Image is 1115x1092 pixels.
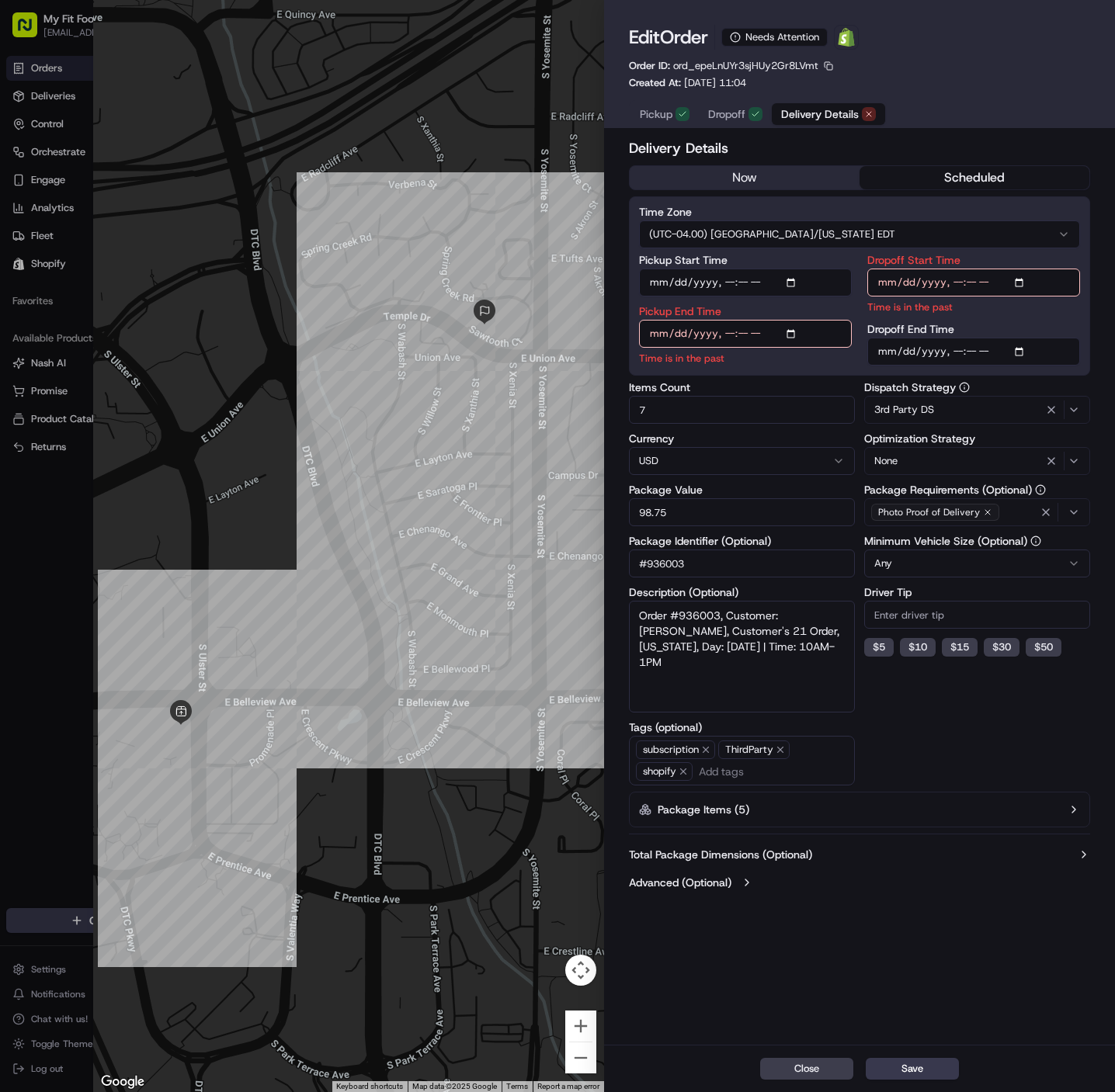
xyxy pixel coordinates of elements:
[629,549,855,577] input: Enter package identifier
[48,282,165,294] span: Wisdom [PERSON_NAME]
[866,1058,959,1080] button: Save
[16,15,47,46] img: Nash
[9,340,125,368] a: 📗Knowledge Base
[16,225,40,255] img: Wisdom Oko
[867,255,1080,265] label: Dropoff Start Time
[629,59,818,73] p: Order ID:
[636,740,715,759] span: subscription
[70,147,255,163] div: Start new chat
[864,484,1090,495] label: Package Requirements (Optional)
[629,722,855,733] label: Tags (optional)
[565,1011,596,1042] button: Zoom in
[506,1082,528,1090] a: Terms (opens in new tab)
[565,955,596,986] button: Map camera controls
[565,1042,596,1073] button: Zoom out
[629,382,855,393] label: Items Count
[874,454,898,468] span: None
[336,1081,403,1092] button: Keyboard shortcuts
[16,267,40,297] img: Wisdom Oko
[629,847,812,862] label: Total Package Dimensions (Optional)
[864,433,1090,444] label: Optimization Strategy
[131,348,144,360] div: 💻
[864,587,1090,598] label: Driver Tip
[639,306,852,317] label: Pickup End Time
[900,638,936,657] button: $10
[864,382,1090,393] label: Dispatch Strategy
[629,875,1090,890] button: Advanced (Optional)
[629,396,855,424] input: Enter items count
[639,255,852,265] label: Pickup Start Time
[629,875,731,890] label: Advanced (Optional)
[984,638,1019,657] button: $30
[696,762,848,781] input: Add tags
[718,740,790,759] span: ThirdParty
[834,25,859,50] a: Shopify
[673,59,818,72] span: ord_epeLnUYr3sjHUy2Gr8LVmt
[629,498,855,526] input: Enter package value
[48,240,165,252] span: Wisdom [PERSON_NAME]
[629,792,1090,827] button: Package Items (5)
[629,433,855,444] label: Currency
[629,137,1090,159] h2: Delivery Details
[874,403,934,417] span: 3rd Party DS
[155,384,188,396] span: Pylon
[639,351,852,366] p: Time is in the past
[177,240,209,252] span: [DATE]
[97,1072,148,1092] img: Google
[168,282,174,294] span: •
[878,506,980,518] span: Photo Proof of Delivery
[864,601,1090,629] input: Enter driver tip
[177,282,209,294] span: [DATE]
[636,762,693,781] span: shopify
[629,847,1090,862] button: Total Package Dimensions (Optional)
[629,536,855,546] label: Package Identifier (Optional)
[864,638,894,657] button: $5
[1035,484,1046,495] button: Package Requirements (Optional)
[70,163,214,175] div: We're available if you need us!
[16,147,43,175] img: 1736555255976-a54dd68f-1ca7-489b-9aae-adbdc363a1c4
[147,346,249,362] span: API Documentation
[781,106,859,122] span: Delivery Details
[629,25,708,50] h1: Edit
[837,28,856,47] img: Shopify
[708,106,745,122] span: Dropoff
[721,28,828,47] div: Needs Attention
[16,61,283,86] p: Welcome 👋
[867,324,1080,335] label: Dropoff End Time
[684,76,746,89] span: [DATE] 11:04
[658,802,749,817] label: Package Items ( 5 )
[31,241,43,253] img: 1736555255976-a54dd68f-1ca7-489b-9aae-adbdc363a1c4
[629,587,855,598] label: Description (Optional)
[864,396,1090,424] button: 3rd Party DS
[537,1082,599,1090] a: Report a map error
[1030,536,1041,546] button: Minimum Vehicle Size (Optional)
[97,1072,148,1092] a: Open this area in Google Maps (opens a new window)
[1026,638,1061,657] button: $50
[864,498,1090,526] button: Photo Proof of Delivery
[33,147,61,175] img: 8571987876998_91fb9ceb93ad5c398215_72.jpg
[109,383,188,396] a: Powered byPylon
[640,106,672,122] span: Pickup
[864,447,1090,475] button: None
[31,346,119,362] span: Knowledge Base
[942,638,978,657] button: $15
[629,76,746,90] p: Created At:
[639,206,1080,217] label: Time Zone
[16,201,104,213] div: Past conversations
[630,166,860,189] button: now
[760,1058,853,1080] button: Close
[867,300,1080,314] p: Time is in the past
[241,198,283,217] button: See all
[168,240,174,252] span: •
[629,601,855,712] textarea: Order #936003, Customer: [PERSON_NAME], Customer's 21 Order, [US_STATE], Day: [DATE] | Time: 10AM...
[16,348,28,360] div: 📗
[660,25,708,50] span: Order
[860,166,1089,189] button: scheduled
[629,484,855,495] label: Package Value
[31,283,43,295] img: 1736555255976-a54dd68f-1ca7-489b-9aae-adbdc363a1c4
[864,536,1090,546] label: Minimum Vehicle Size (Optional)
[40,99,280,116] input: Got a question? Start typing here...
[125,340,255,368] a: 💻API Documentation
[959,382,970,393] button: Dispatch Strategy
[412,1082,497,1090] span: Map data ©2025 Google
